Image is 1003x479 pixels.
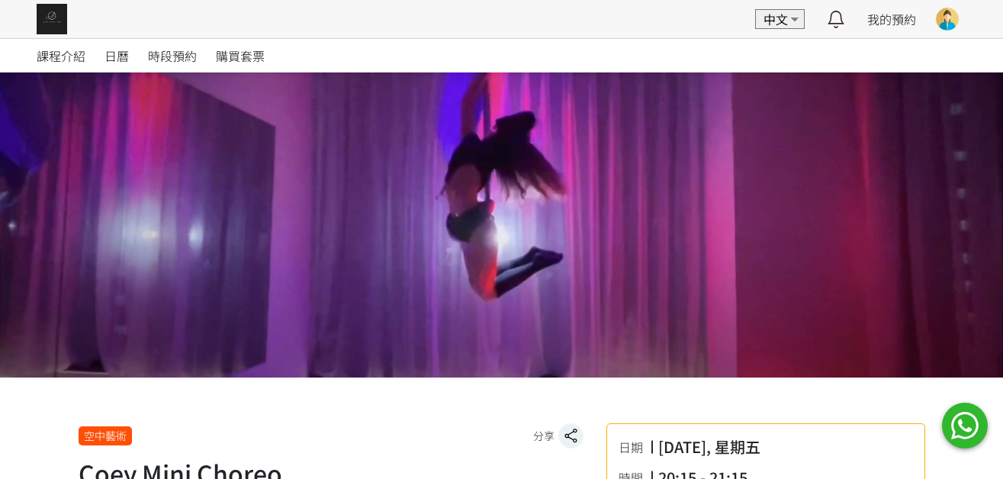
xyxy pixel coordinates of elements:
a: 我的預約 [867,10,916,28]
div: 日期 [619,438,651,456]
img: img_61c0148bb0266 [37,4,67,34]
a: 購買套票 [216,39,265,72]
span: 分享 [533,428,555,444]
span: 時段預約 [148,47,197,65]
a: 課程介紹 [37,39,85,72]
div: 空中藝術 [79,426,132,445]
span: 購買套票 [216,47,265,65]
div: [DATE], 星期五 [658,436,760,458]
a: 日曆 [104,39,129,72]
span: 日曆 [104,47,129,65]
span: 課程介紹 [37,47,85,65]
a: 時段預約 [148,39,197,72]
